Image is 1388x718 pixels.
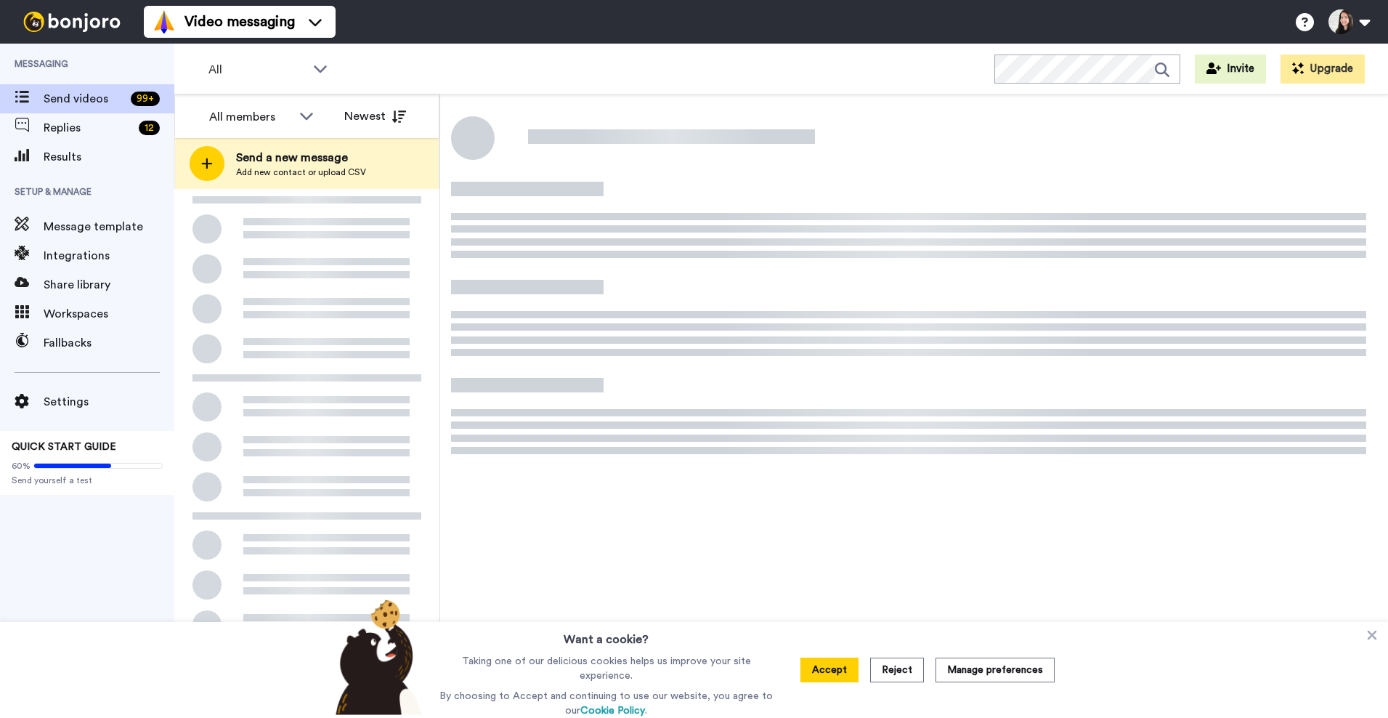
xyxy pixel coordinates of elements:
[12,475,163,486] span: Send yourself a test
[131,92,160,106] div: 99 +
[236,166,366,178] span: Add new contact or upload CSV
[153,10,176,33] img: vm-color.svg
[44,218,174,235] span: Message template
[12,442,116,452] span: QUICK START GUIDE
[436,689,776,718] p: By choosing to Accept and continuing to use our website, you agree to our .
[1281,55,1365,84] button: Upgrade
[12,460,31,472] span: 60%
[333,102,417,131] button: Newest
[139,121,160,135] div: 12
[564,622,649,648] h3: Want a cookie?
[209,108,292,126] div: All members
[436,654,776,683] p: Taking one of our delicious cookies helps us improve your site experience.
[44,334,174,352] span: Fallbacks
[44,305,174,323] span: Workspaces
[208,61,306,78] span: All
[44,276,174,294] span: Share library
[322,599,430,715] img: bear-with-cookie.png
[1195,55,1266,84] button: Invite
[44,148,174,166] span: Results
[870,658,924,682] button: Reject
[44,90,125,108] span: Send videos
[936,658,1055,682] button: Manage preferences
[44,119,133,137] span: Replies
[800,658,859,682] button: Accept
[184,12,295,32] span: Video messaging
[44,393,174,411] span: Settings
[580,706,645,716] a: Cookie Policy
[17,12,126,32] img: bj-logo-header-white.svg
[44,247,174,265] span: Integrations
[236,149,366,166] span: Send a new message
